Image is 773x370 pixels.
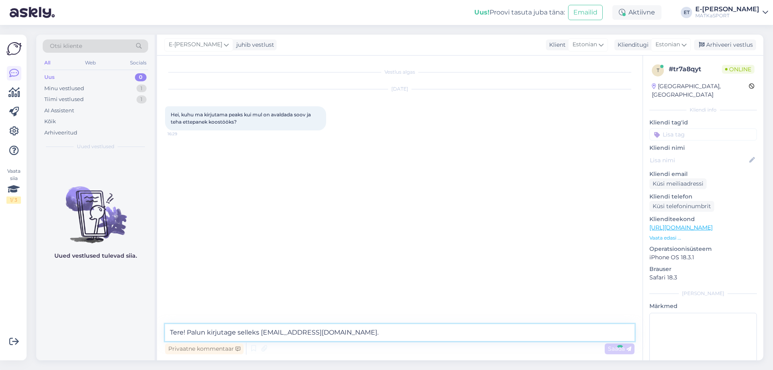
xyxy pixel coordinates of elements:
[649,224,713,231] a: [URL][DOMAIN_NAME]
[722,65,754,74] span: Online
[83,58,97,68] div: Web
[44,118,56,126] div: Kõik
[649,178,707,189] div: Küsi meiliaadressi
[649,290,757,297] div: [PERSON_NAME]
[649,265,757,273] p: Brauser
[657,67,659,73] span: t
[171,112,312,125] span: Hei, kuhu ma kirjutama peaks kui mul on avaldada soov ja teha ettepanek koostööks?
[474,8,490,16] b: Uus!
[43,58,52,68] div: All
[649,273,757,282] p: Safari 18.3
[128,58,148,68] div: Socials
[233,41,274,49] div: juhib vestlust
[649,170,757,178] p: Kliendi email
[474,8,565,17] div: Proovi tasuta juba täna:
[165,85,635,93] div: [DATE]
[649,253,757,262] p: iPhone OS 18.3.1
[649,192,757,201] p: Kliendi telefon
[136,95,147,103] div: 1
[695,12,759,19] div: MATKaSPORT
[649,118,757,127] p: Kliendi tag'id
[44,129,77,137] div: Arhiveeritud
[6,167,21,204] div: Vaata siia
[649,215,757,223] p: Klienditeekond
[652,82,749,99] div: [GEOGRAPHIC_DATA], [GEOGRAPHIC_DATA]
[6,41,22,56] img: Askly Logo
[44,95,84,103] div: Tiimi vestlused
[573,40,597,49] span: Estonian
[650,156,748,165] input: Lisa nimi
[50,42,82,50] span: Otsi kliente
[546,41,566,49] div: Klient
[165,68,635,76] div: Vestlus algas
[655,40,680,49] span: Estonian
[649,302,757,310] p: Märkmed
[136,85,147,93] div: 1
[135,73,147,81] div: 0
[77,143,114,150] span: Uued vestlused
[614,41,649,49] div: Klienditugi
[167,131,198,137] span: 16:29
[612,5,661,20] div: Aktiivne
[694,39,756,50] div: Arhiveeri vestlus
[681,7,692,18] div: ET
[649,201,714,212] div: Küsi telefoninumbrit
[568,5,603,20] button: Emailid
[6,196,21,204] div: 1 / 3
[649,234,757,242] p: Vaata edasi ...
[36,172,155,244] img: No chats
[695,6,759,12] div: E-[PERSON_NAME]
[649,128,757,141] input: Lisa tag
[44,107,74,115] div: AI Assistent
[649,144,757,152] p: Kliendi nimi
[669,64,722,74] div: # tr7a8qyt
[649,106,757,114] div: Kliendi info
[649,245,757,253] p: Operatsioonisüsteem
[695,6,768,19] a: E-[PERSON_NAME]MATKaSPORT
[44,73,55,81] div: Uus
[169,40,222,49] span: E-[PERSON_NAME]
[44,85,84,93] div: Minu vestlused
[54,252,137,260] p: Uued vestlused tulevad siia.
